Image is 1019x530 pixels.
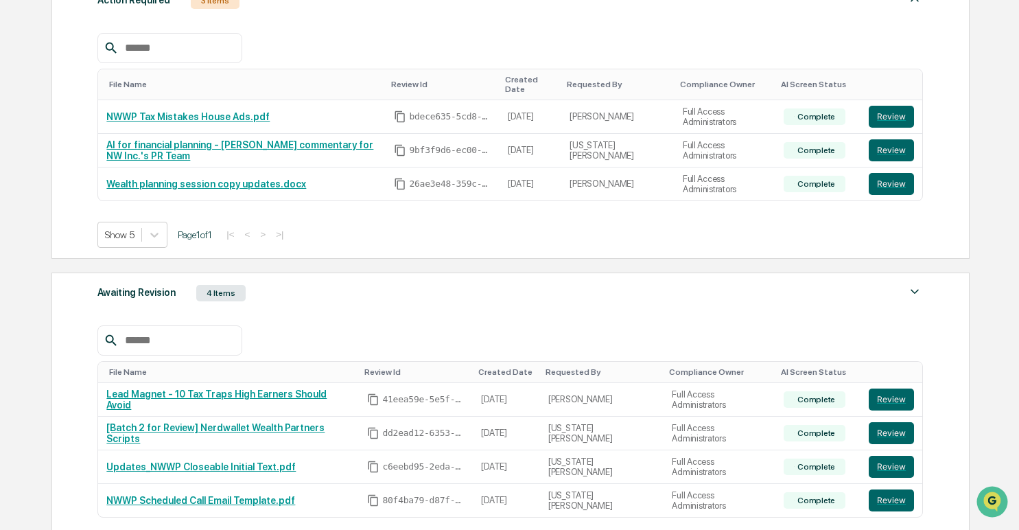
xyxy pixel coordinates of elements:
div: Toggle SortBy [669,367,770,377]
div: Toggle SortBy [109,80,380,89]
iframe: Open customer support [975,485,1012,522]
button: Review [869,489,914,511]
a: 🖐️Preclearance [8,168,94,192]
img: 1746055101610-c473b297-6a78-478c-a979-82029cc54cd1 [14,105,38,130]
div: Complete [795,146,835,155]
div: Toggle SortBy [505,75,556,94]
a: Updates_NWWP Closeable Initial Text.pdf [106,461,296,472]
td: [DATE] [473,417,539,450]
td: [US_STATE][PERSON_NAME] [561,134,674,168]
span: Preclearance [27,173,89,187]
div: Toggle SortBy [478,367,534,377]
span: Copy Id [367,393,379,406]
span: bdece635-5cd8-4def-9915-736a71674fb4 [409,111,491,122]
td: [DATE] [500,134,561,168]
span: Attestations [113,173,170,187]
img: caret [906,284,923,300]
td: Full Access Administrators [664,450,775,484]
span: Copy Id [367,494,379,507]
span: Data Lookup [27,199,86,213]
div: 🔎 [14,200,25,211]
span: 9bf3f9d6-ec00-4609-a326-e373718264ae [409,145,491,156]
a: Wealth planning session copy updates.docx [106,178,306,189]
div: Complete [795,496,835,505]
button: Review [869,422,914,444]
div: Start new chat [47,105,225,119]
div: Awaiting Revision [97,284,176,301]
div: Complete [795,428,835,438]
div: Toggle SortBy [391,80,494,89]
td: Full Access Administrators [664,484,775,517]
div: Complete [795,112,835,122]
a: NWWP Tax Mistakes House Ads.pdf [106,111,270,122]
td: [DATE] [473,450,539,484]
td: [PERSON_NAME] [561,168,674,200]
button: < [241,229,255,240]
td: [PERSON_NAME] [540,383,664,417]
a: Lead Magnet - 10 Tax Traps High Earners Should Avoid [106,389,327,411]
div: Toggle SortBy [680,80,770,89]
td: [DATE] [473,383,539,417]
a: NWWP Scheduled Call Email Template.pdf [106,495,295,506]
td: [DATE] [473,484,539,517]
td: Full Access Administrators [664,417,775,450]
td: [US_STATE][PERSON_NAME] [540,417,664,450]
button: >| [272,229,288,240]
a: Powered byPylon [97,232,166,243]
div: Toggle SortBy [109,367,353,377]
button: |< [222,229,238,240]
span: c6eebd95-2eda-47bf-a497-3eb1b7318b58 [382,461,465,472]
td: [US_STATE][PERSON_NAME] [540,484,664,517]
div: Toggle SortBy [546,367,659,377]
td: [PERSON_NAME] [561,100,674,134]
a: 🔎Data Lookup [8,194,92,218]
button: Start new chat [233,109,250,126]
a: 🗄️Attestations [94,168,176,192]
button: Review [869,139,914,161]
span: dd2ead12-6353-41e4-9b21-1b0cf20a9be1 [382,428,465,439]
div: 4 Items [196,285,246,301]
td: Full Access Administrators [675,168,775,200]
input: Clear [36,62,226,77]
div: Toggle SortBy [871,367,917,377]
div: Complete [795,395,835,404]
td: [DATE] [500,168,561,200]
span: 41eea59e-5e5f-4848-9402-d5c9ae3c02fc [382,394,465,405]
td: [US_STATE][PERSON_NAME] [540,450,664,484]
span: Page 1 of 1 [178,229,212,240]
span: Copy Id [367,461,379,473]
span: Copy Id [394,178,406,190]
div: 🗄️ [99,174,110,185]
a: AI for financial planning - [PERSON_NAME] commentary for NW Inc.'s PR Team [106,139,373,161]
span: 26ae3e48-359c-401d-99d7-b9f70675ab9f [409,178,491,189]
div: Complete [795,179,835,189]
td: Full Access Administrators [675,100,775,134]
span: Pylon [137,233,166,243]
button: Review [869,389,914,411]
button: Review [869,456,914,478]
div: Toggle SortBy [567,80,668,89]
span: Copy Id [394,111,406,123]
button: Review [869,106,914,128]
td: Full Access Administrators [664,383,775,417]
div: 🖐️ [14,174,25,185]
div: Toggle SortBy [364,367,467,377]
a: [Batch 2 for Review] Nerdwallet Wealth Partners Scripts [106,422,325,444]
td: Full Access Administrators [675,134,775,168]
div: Complete [795,462,835,472]
span: 80f4ba79-d87f-4cb6-8458-b68e2bdb47c7 [382,495,465,506]
button: Review [869,173,914,195]
td: [DATE] [500,100,561,134]
div: Toggle SortBy [871,80,917,89]
span: Copy Id [367,427,379,439]
p: How can we help? [14,29,250,51]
